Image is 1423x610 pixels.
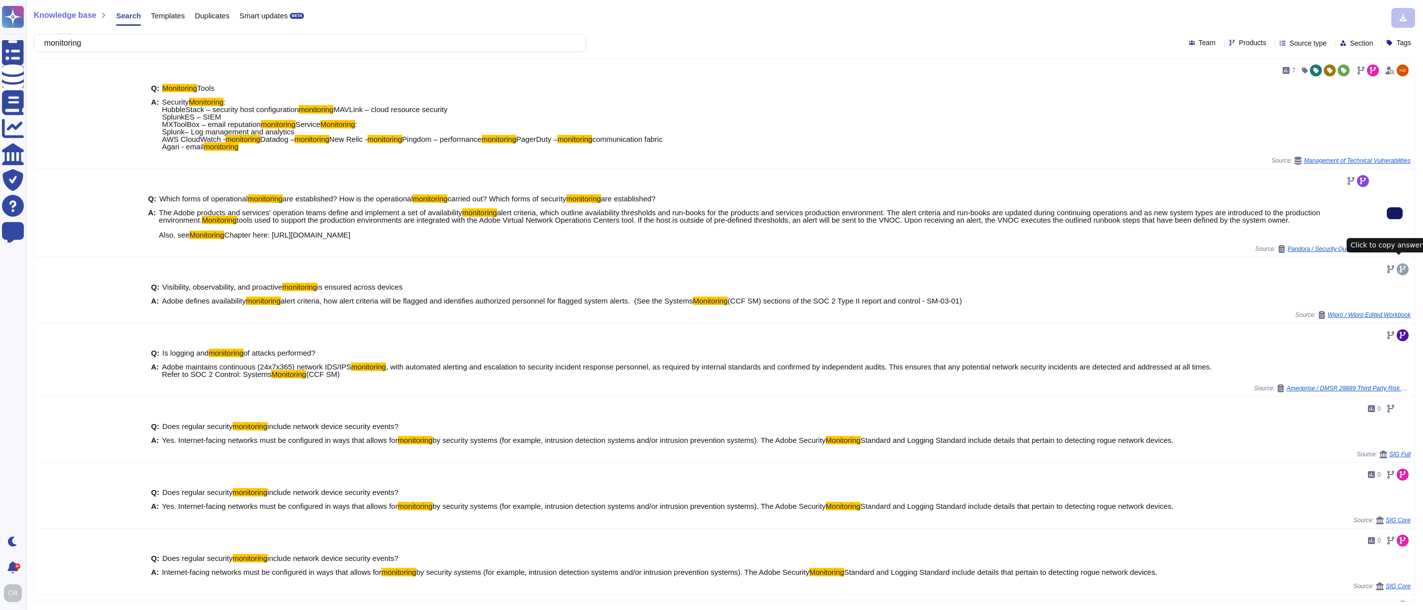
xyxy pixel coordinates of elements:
span: include network device security events? [267,554,398,562]
span: include network device security events? [267,422,398,430]
mark: monitoring [248,194,283,203]
span: Source: [1254,384,1411,392]
span: Pandora / Security Question (3) [1288,246,1371,252]
span: (CCF SM) [306,370,340,378]
b: Q: [151,349,160,357]
mark: Monitoring [189,231,224,239]
span: Security [162,98,188,106]
span: Standard and Logging Standard include details that pertain to detecting rogue network devices. [861,436,1174,444]
mark: monitoring [261,120,296,128]
mark: monitoring [462,208,497,217]
span: Tags [1396,39,1411,46]
span: Source: [1295,311,1411,319]
b: A: [151,568,159,576]
span: Which forms of operational [159,194,247,203]
mark: monitoring [204,142,239,151]
span: Standard and Logging Standard include details that pertain to detecting rogue network devices. [861,502,1174,510]
span: Wipro / Wipro Edited Workbook [1328,312,1411,318]
span: carried out? Which forms of security [447,194,566,203]
span: Source: [1354,516,1411,524]
span: alert criteria, how alert criteria will be flagged and identifies authorized personnel for flagge... [281,297,693,305]
span: Adobe defines availability [162,297,246,305]
img: user [4,584,22,602]
b: A: [151,363,159,378]
mark: monitoring [398,436,433,444]
mark: Monitoring [162,84,197,92]
span: Does regular security [162,554,233,562]
span: (CCF SM) sections of the SOC 2 Type II report and control - SM-03-01) [728,297,962,305]
mark: monitoring [246,297,281,305]
span: Search [116,12,141,19]
b: A: [151,98,159,150]
mark: Monitoring [189,98,224,106]
span: of attacks performed? [244,349,315,357]
mark: monitoring [381,568,416,576]
div: BETA [290,13,304,19]
b: A: [151,502,159,510]
span: : Splunk– Log management and analytics AWS CloudWatch - [162,120,357,143]
span: Adobe maintains continuous (24x7x365) network IDS/IPS [162,363,351,371]
b: A: [151,297,159,305]
span: by security systems (for example, intrusion detection systems and/or intrusion prevention systems... [433,502,826,510]
span: Section [1350,40,1373,47]
span: Chapter here: [URL][DOMAIN_NAME] [224,231,350,239]
span: Does regular security [162,488,233,496]
span: PagerDuty – [516,135,557,143]
mark: monitoring [482,135,516,143]
span: are established? How is the operational [283,194,413,203]
span: Source: [1255,245,1371,253]
span: Knowledge base [34,11,96,19]
span: The Adobe products and services' operation teams define and implement a set of availability [159,208,462,217]
span: , with automated alerting and escalation to security incident response personnel, as required by ... [162,363,1212,378]
mark: monitoring [209,349,244,357]
mark: monitoring [295,135,329,143]
span: Source type [1290,40,1327,47]
mark: monitoring [233,422,267,430]
mark: Monitoring [693,297,728,305]
mark: Monitoring [320,120,355,128]
span: Templates [151,12,185,19]
mark: monitoring [226,135,260,143]
span: 0 [1377,406,1381,412]
span: communication fabric Agari - email [162,135,662,151]
img: user [1397,64,1409,76]
span: Visibility, observability, and proactive [162,283,282,291]
span: alert criteria, which outline availability thresholds and run-books for the products and services... [159,208,1320,224]
span: Does regular security [162,422,233,430]
span: Smart updates [240,12,288,19]
span: Source: [1357,450,1411,458]
mark: monitoring [233,554,267,562]
span: tools used to support the production environments are integrated with the Adobe Virtual Network O... [159,216,1290,239]
span: Ameriprise / DMSR 28889 Third Party Risk Questionnaire Version2025.1 [1287,385,1411,391]
input: Search a question or template... [39,34,576,52]
b: A: [148,209,156,239]
b: A: [151,436,159,444]
mark: monitoring [282,283,317,291]
span: Yes. Internet-facing networks must be configured in ways that allows for [162,502,398,510]
b: Q: [151,488,160,496]
span: by security systems (for example, intrusion detection systems and/or intrusion prevention systems... [416,568,809,576]
mark: monitoring [233,488,267,496]
span: Internet-facing networks must be configured in ways that allows for [162,568,381,576]
mark: monitoring [299,105,333,114]
span: Standard and Logging Standard include details that pertain to detecting rogue network devices. [844,568,1157,576]
span: Duplicates [195,12,230,19]
span: Pingdom – performance [402,135,482,143]
mark: Monitoring [202,216,237,224]
mark: Monitoring [271,370,306,378]
b: Q: [148,195,156,202]
span: by security systems (for example, intrusion detection systems and/or intrusion prevention systems... [433,436,826,444]
span: 7 [1292,67,1296,73]
span: 0 [1377,538,1381,544]
mark: Monitoring [826,502,861,510]
mark: monitoring [398,502,433,510]
b: Q: [151,84,160,92]
span: : HubbleStack – security host configuration [162,98,299,114]
mark: monitoring [413,194,447,203]
span: SIG Full [1389,451,1411,457]
mark: monitoring [566,194,601,203]
span: include network device security events? [267,488,398,496]
span: is ensured across devices [317,283,403,291]
span: MAVLink – cloud resource security SplunkES – SIEM MXToolBox – email reputation [162,105,447,128]
span: Source: [1354,582,1411,590]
